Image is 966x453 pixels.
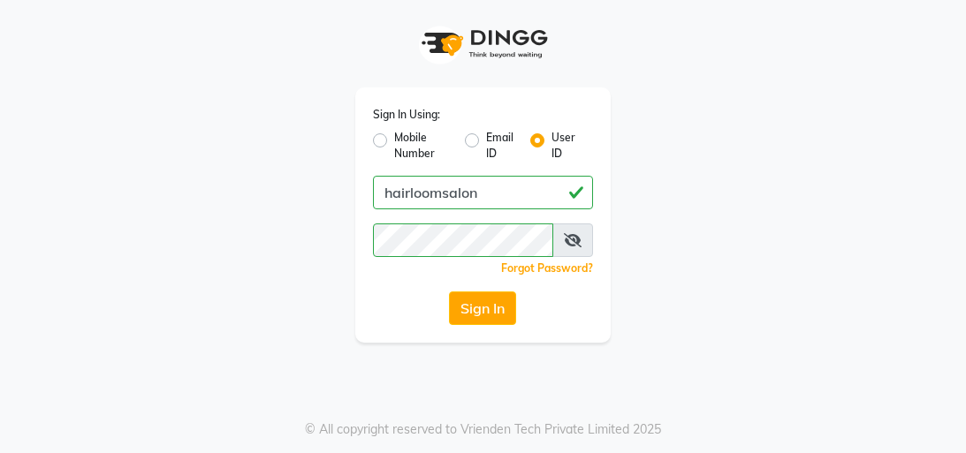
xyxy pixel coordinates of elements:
a: Forgot Password? [501,261,593,275]
label: Email ID [486,130,516,162]
label: Sign In Using: [373,107,440,123]
img: logo1.svg [412,18,553,70]
label: User ID [551,130,579,162]
input: Username [373,176,594,209]
input: Username [373,223,554,257]
button: Sign In [449,291,516,325]
label: Mobile Number [394,130,451,162]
